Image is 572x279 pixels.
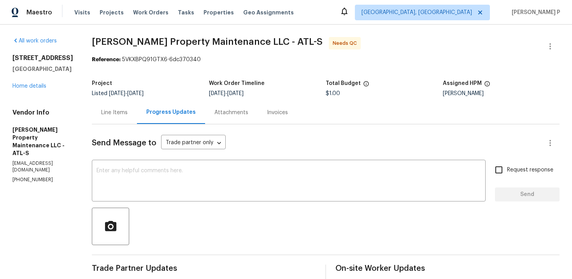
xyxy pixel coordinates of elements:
[227,91,244,96] span: [DATE]
[443,81,482,86] h5: Assigned HPM
[509,9,560,16] span: [PERSON_NAME] P
[507,166,553,174] span: Request response
[12,65,73,73] h5: [GEOGRAPHIC_DATA]
[209,91,244,96] span: -
[333,39,360,47] span: Needs QC
[335,265,560,272] span: On-site Worker Updates
[127,91,144,96] span: [DATE]
[361,9,472,16] span: [GEOGRAPHIC_DATA], [GEOGRAPHIC_DATA]
[12,109,73,117] h4: Vendor Info
[214,109,248,117] div: Attachments
[133,9,168,16] span: Work Orders
[178,10,194,15] span: Tasks
[12,177,73,183] p: [PHONE_NUMBER]
[92,56,560,64] div: 5VKXBPQ91GTX6-6dc370340
[326,91,340,96] span: $1.00
[26,9,52,16] span: Maestro
[243,9,294,16] span: Geo Assignments
[92,81,112,86] h5: Project
[12,54,73,62] h2: [STREET_ADDRESS]
[12,38,57,44] a: All work orders
[92,139,156,147] span: Send Message to
[92,265,316,272] span: Trade Partner Updates
[267,109,288,117] div: Invoices
[92,91,144,96] span: Listed
[12,126,73,157] h5: [PERSON_NAME] Property Maintenance LLC - ATL-S
[209,91,225,96] span: [DATE]
[12,83,46,89] a: Home details
[109,91,144,96] span: -
[74,9,90,16] span: Visits
[92,57,121,62] b: Reference:
[92,37,323,46] span: [PERSON_NAME] Property Maintenance LLC - ATL-S
[161,137,226,150] div: Trade partner only
[484,81,490,91] span: The hpm assigned to this work order.
[100,9,124,16] span: Projects
[209,81,265,86] h5: Work Order Timeline
[204,9,234,16] span: Properties
[443,91,560,96] div: [PERSON_NAME]
[326,81,361,86] h5: Total Budget
[109,91,125,96] span: [DATE]
[146,108,196,116] div: Progress Updates
[363,81,369,91] span: The total cost of line items that have been proposed by Opendoor. This sum includes line items th...
[12,160,73,173] p: [EMAIL_ADDRESS][DOMAIN_NAME]
[101,109,128,117] div: Line Items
